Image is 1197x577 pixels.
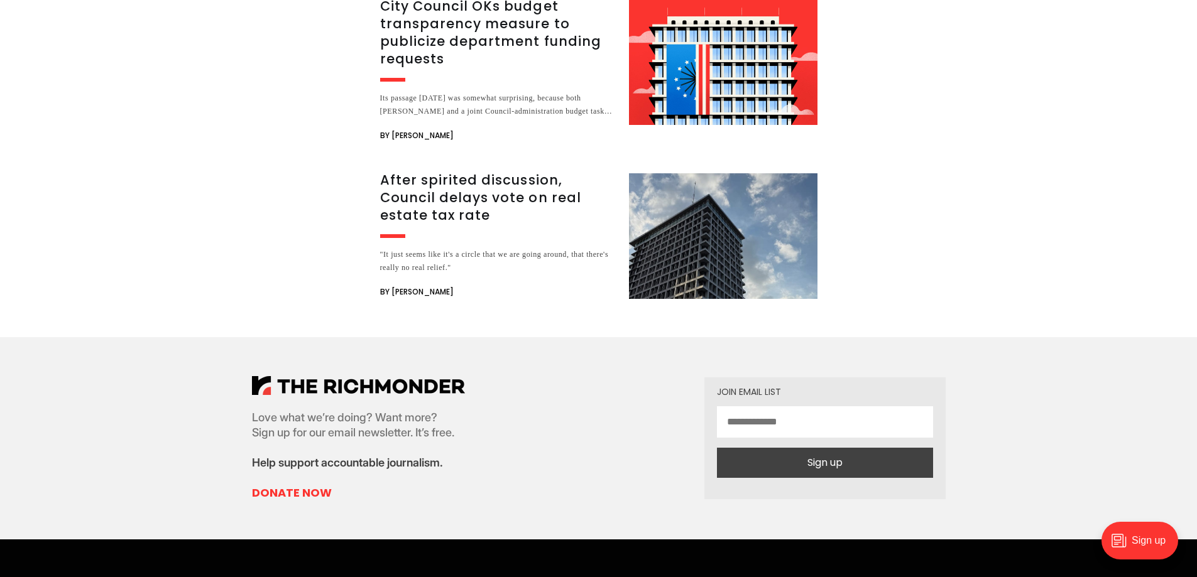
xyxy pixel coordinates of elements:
[629,173,817,299] img: After spirited discussion, Council delays vote on real estate tax rate
[380,128,454,143] span: By [PERSON_NAME]
[252,485,465,500] a: Donate Now
[717,448,933,478] button: Sign up
[380,284,454,299] span: By [PERSON_NAME]
[380,171,614,224] h3: After spirited discussion, Council delays vote on real estate tax rate
[252,376,465,395] img: The Richmonder Logo
[1091,515,1197,577] iframe: portal-trigger
[380,173,817,299] a: After spirited discussion, Council delays vote on real estate tax rate "It just seems like it's a...
[380,92,614,118] div: Its passage [DATE] was somewhat surprising, because both [PERSON_NAME] and a joint Council-admini...
[252,455,465,470] p: Help support accountable journalism.
[380,248,614,274] div: "It just seems like it's a circle that we are going around, that there's really no real relief."
[252,410,465,440] p: Love what we’re doing? Want more? Sign up for our email newsletter. It’s free.
[717,387,933,396] div: Join email list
